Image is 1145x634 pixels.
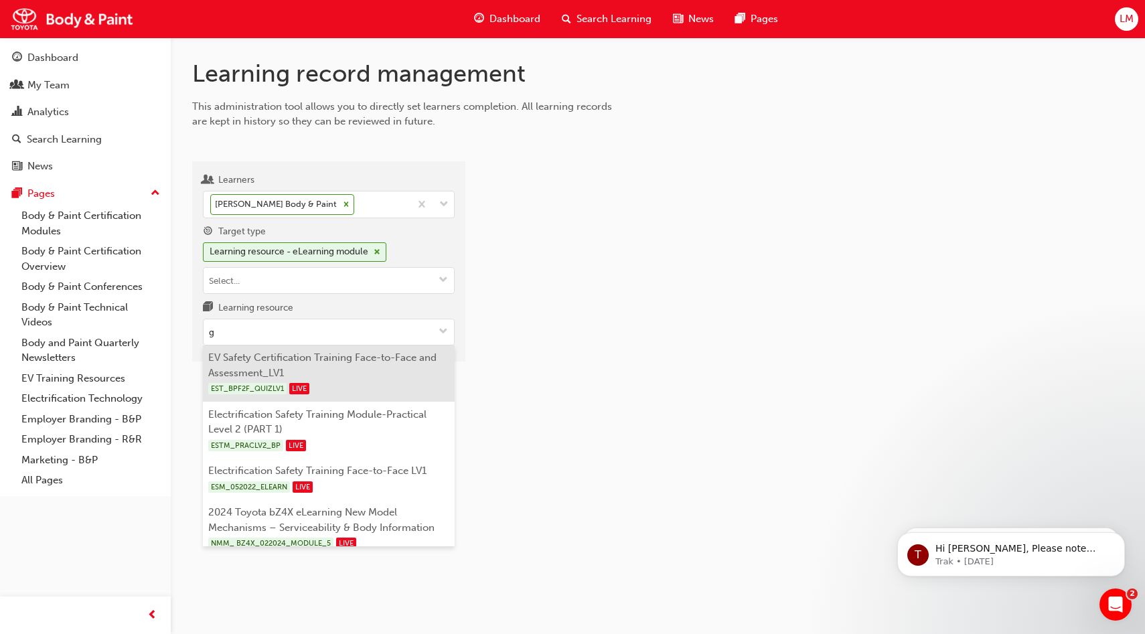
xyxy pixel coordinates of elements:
[688,11,714,27] span: News
[463,5,551,33] a: guage-iconDashboard
[218,225,266,238] div: Target type
[203,175,213,187] span: users-icon
[16,368,165,389] a: EV Training Resources
[12,134,21,146] span: search-icon
[374,248,380,256] span: cross-icon
[877,504,1145,598] iframe: Intercom notifications message
[439,196,449,214] span: down-icon
[724,5,789,33] a: pages-iconPages
[203,459,455,500] li: Electrification Safety Training Face-to-Face LV1
[751,11,778,27] span: Pages
[1115,7,1138,31] button: LM
[58,39,226,116] span: Hi [PERSON_NAME], Please note that this message platform is not regularly monitored, please conta...
[192,99,627,129] div: This administration tool allows you to directly set learners completion. All learning records are...
[1127,588,1138,599] span: 2
[1099,588,1132,621] iframe: Intercom live chat
[439,275,448,287] span: down-icon
[27,159,53,174] div: News
[203,402,455,459] li: Electrification Safety Training Module-Practical Level 2 (PART 1)
[12,161,22,173] span: news-icon
[16,206,165,241] a: Body & Paint Certification Modules
[662,5,724,33] a: news-iconNews
[16,429,165,450] a: Employer Branding - R&R
[357,198,358,210] input: Learners[PERSON_NAME] Body & Paint
[5,73,165,98] a: My Team
[208,440,283,451] span: ESTM_PRACLV2_BP
[16,450,165,471] a: Marketing - B&P
[211,195,339,214] div: [PERSON_NAME] Body & Paint
[5,127,165,152] a: Search Learning
[27,186,55,202] div: Pages
[203,500,455,557] li: 2024 Toyota bZ4X eLearning New Model Mechanisms – Serviceability & Body Information
[208,481,290,493] span: ESM_052022_ELEARN
[192,59,1124,88] h1: Learning record management
[16,276,165,297] a: Body & Paint Conferences
[5,154,165,179] a: News
[203,345,455,402] li: EV Safety Certification Training Face-to-Face and Assessment_LV1
[1120,11,1134,27] span: LM
[5,181,165,206] button: Pages
[203,302,213,314] span: learningresource-icon
[204,268,454,293] input: Target typeLearning resource - eLearning modulecross-icontoggle menu
[7,4,137,34] img: Trak
[210,244,368,260] div: Learning resource - eLearning module
[489,11,540,27] span: Dashboard
[27,104,69,120] div: Analytics
[12,80,22,92] span: people-icon
[673,11,683,27] span: news-icon
[16,241,165,276] a: Body & Paint Certification Overview
[336,538,356,549] span: LIVE
[147,607,157,624] span: prev-icon
[439,327,448,338] span: down-icon
[16,333,165,368] a: Body and Paint Quarterly Newsletters
[12,52,22,64] span: guage-icon
[208,538,333,549] span: NMM_ BZ4X_022024_MODULE_5
[5,100,165,125] a: Analytics
[208,383,287,394] span: EST_BPF2F_QUIZLV1
[577,11,652,27] span: Search Learning
[293,481,313,493] span: LIVE
[218,173,254,187] div: Learners
[151,185,160,202] span: up-icon
[58,52,231,64] p: Message from Trak, sent 4w ago
[562,11,571,27] span: search-icon
[27,50,78,66] div: Dashboard
[16,388,165,409] a: Electrification Technology
[16,297,165,333] a: Body & Paint Technical Videos
[474,11,484,27] span: guage-icon
[27,132,102,147] div: Search Learning
[204,319,454,345] input: Learning resourcetoggle menu
[735,11,745,27] span: pages-icon
[218,301,293,315] div: Learning resource
[12,188,22,200] span: pages-icon
[16,409,165,430] a: Employer Branding - B&P
[16,470,165,491] a: All Pages
[5,43,165,181] button: DashboardMy TeamAnalyticsSearch LearningNews
[551,5,662,33] a: search-iconSearch Learning
[286,440,306,451] span: LIVE
[433,268,454,293] button: toggle menu
[289,383,309,394] span: LIVE
[203,226,213,238] span: target-icon
[433,319,454,345] button: toggle menu
[5,46,165,70] a: Dashboard
[27,78,70,93] div: My Team
[12,106,22,118] span: chart-icon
